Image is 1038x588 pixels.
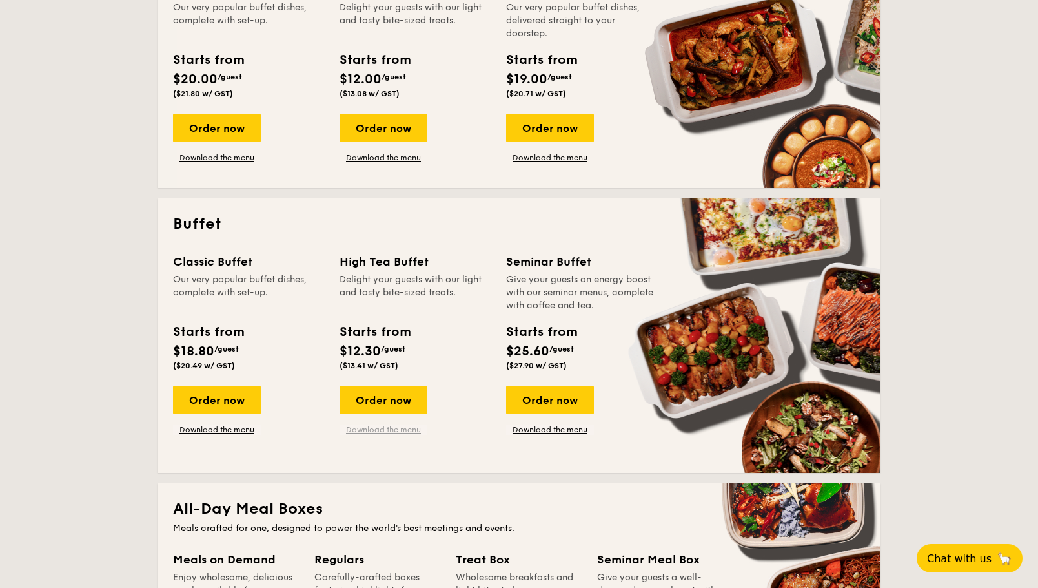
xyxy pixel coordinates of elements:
div: Regulars [314,551,440,569]
div: Our very popular buffet dishes, complete with set-up. [173,273,324,312]
div: Our very popular buffet dishes, complete with set-up. [173,1,324,40]
span: 🦙 [997,551,1012,566]
span: $20.00 [173,72,218,87]
div: Order now [340,114,427,142]
span: /guest [381,344,405,353]
div: Seminar Meal Box [597,551,723,569]
div: Treat Box [456,551,582,569]
div: Starts from [506,50,576,70]
span: ($27.90 w/ GST) [506,361,567,370]
span: /guest [547,72,572,81]
span: $25.60 [506,344,549,359]
span: ($13.08 w/ GST) [340,89,400,98]
div: Order now [506,386,594,414]
a: Download the menu [340,152,427,163]
div: Starts from [340,322,410,342]
div: Starts from [173,50,243,70]
div: Seminar Buffet [506,253,657,271]
a: Download the menu [340,425,427,435]
span: /guest [214,344,239,353]
div: Delight your guests with our light and tasty bite-sized treats. [340,273,491,312]
div: Order now [173,386,261,414]
div: Order now [506,114,594,142]
span: ($20.49 w/ GST) [173,361,235,370]
div: Classic Buffet [173,253,324,271]
span: $12.00 [340,72,382,87]
a: Download the menu [173,152,261,163]
button: Chat with us🦙 [917,544,1023,572]
div: Meals crafted for one, designed to power the world's best meetings and events. [173,522,865,535]
div: High Tea Buffet [340,253,491,271]
div: Starts from [340,50,410,70]
a: Download the menu [506,425,594,435]
span: ($13.41 w/ GST) [340,361,398,370]
span: ($20.71 w/ GST) [506,89,566,98]
div: Order now [173,114,261,142]
div: Meals on Demand [173,551,299,569]
div: Starts from [506,322,576,342]
span: /guest [549,344,574,353]
div: Delight your guests with our light and tasty bite-sized treats. [340,1,491,40]
span: ($21.80 w/ GST) [173,89,233,98]
div: Order now [340,386,427,414]
span: $19.00 [506,72,547,87]
span: Chat with us [927,552,992,565]
span: $18.80 [173,344,214,359]
a: Download the menu [173,425,261,435]
div: Give your guests an energy boost with our seminar menus, complete with coffee and tea. [506,273,657,312]
h2: Buffet [173,214,865,235]
div: Our very popular buffet dishes, delivered straight to your doorstep. [506,1,657,40]
span: /guest [218,72,242,81]
span: $12.30 [340,344,381,359]
span: /guest [382,72,406,81]
div: Starts from [173,322,243,342]
h2: All-Day Meal Boxes [173,499,865,520]
a: Download the menu [506,152,594,163]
